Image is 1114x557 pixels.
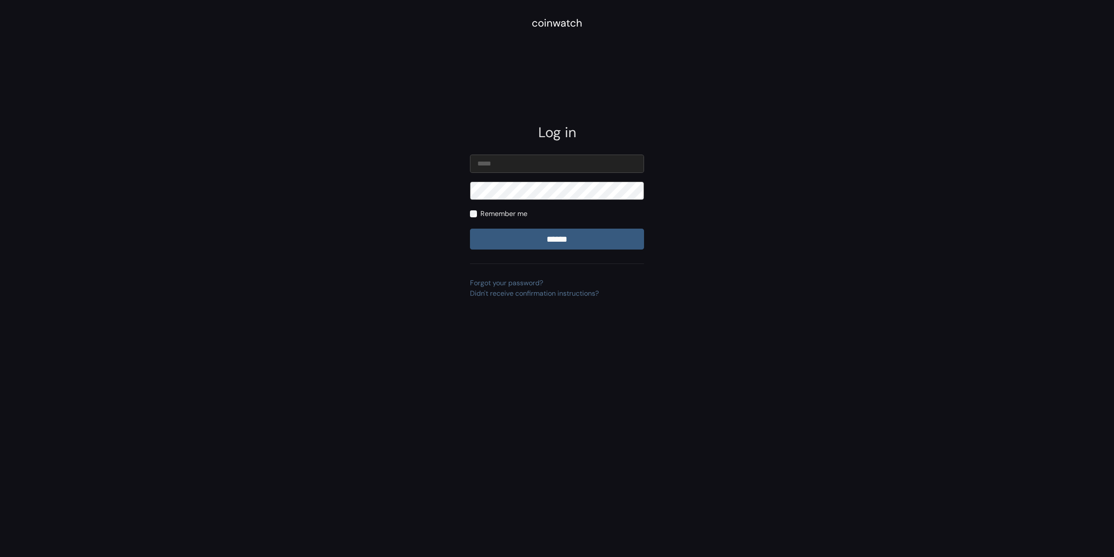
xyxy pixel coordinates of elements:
[480,209,527,219] label: Remember me
[470,289,599,298] a: Didn't receive confirmation instructions?
[470,278,543,287] a: Forgot your password?
[532,20,582,29] a: coinwatch
[532,15,582,31] div: coinwatch
[470,124,644,141] h2: Log in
